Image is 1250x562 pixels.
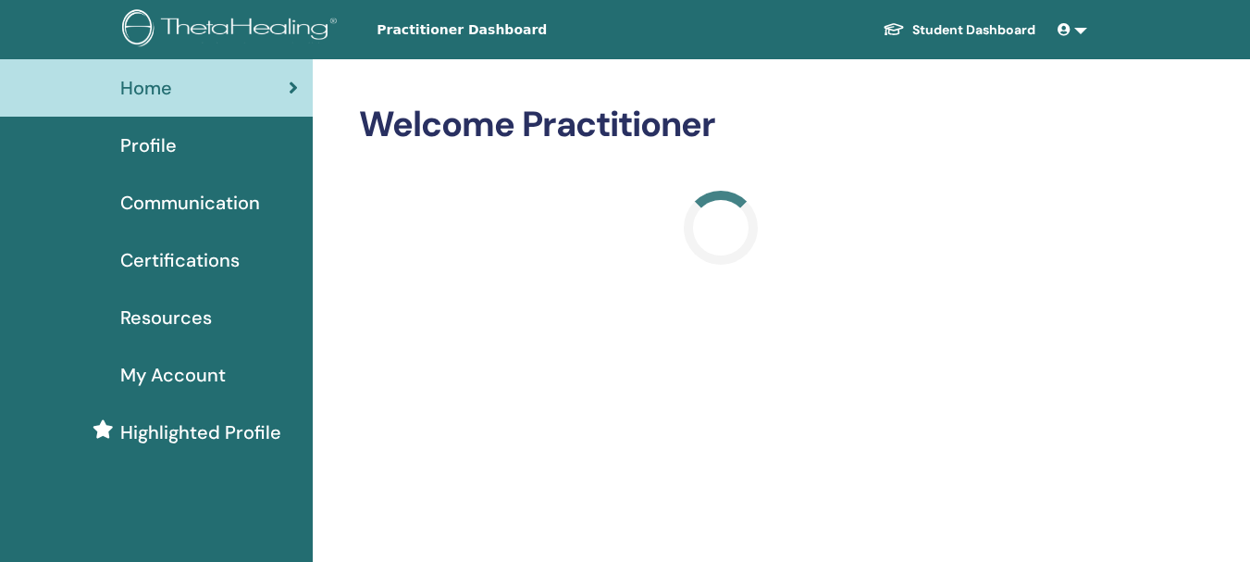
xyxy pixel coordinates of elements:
[120,189,260,217] span: Communication
[120,246,240,274] span: Certifications
[120,304,212,331] span: Resources
[359,104,1083,146] h2: Welcome Practitioner
[120,74,172,102] span: Home
[122,9,343,51] img: logo.png
[120,418,281,446] span: Highlighted Profile
[377,20,654,40] span: Practitioner Dashboard
[120,131,177,159] span: Profile
[883,21,905,37] img: graduation-cap-white.svg
[868,13,1050,47] a: Student Dashboard
[120,361,226,389] span: My Account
